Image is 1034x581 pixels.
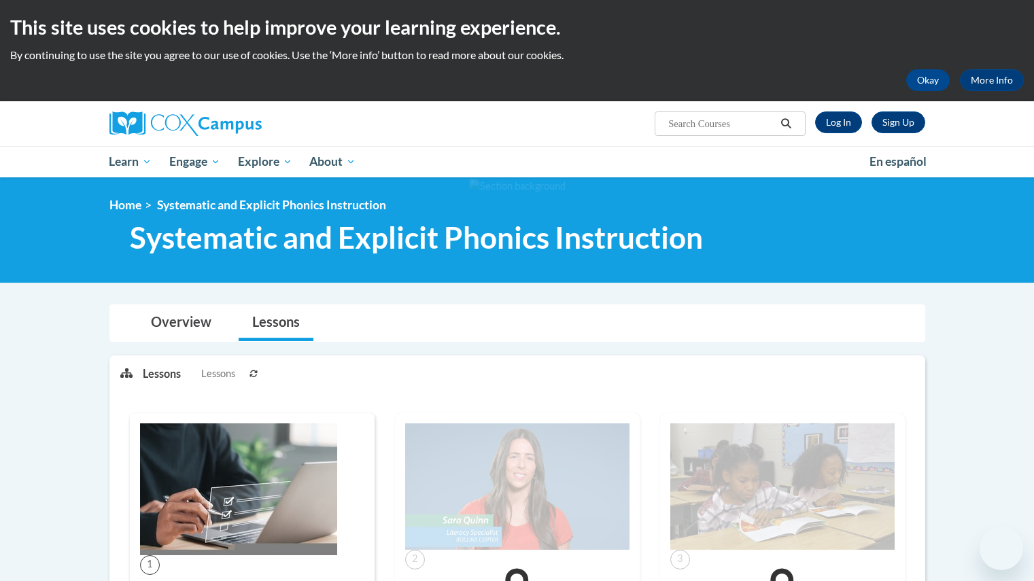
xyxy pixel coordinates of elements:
[109,154,152,170] span: Learn
[906,69,950,91] button: Okay
[309,154,356,170] span: About
[143,366,181,381] p: Lessons
[780,119,792,129] i: 
[109,111,262,136] img: Cox Campus
[130,219,703,256] span: Systematic and Explicit Phonics Instruction
[140,555,160,575] span: 1
[10,14,1024,41] h2: This site uses cookies to help improve your learning experience.
[137,305,225,341] a: Overview
[109,111,368,136] a: Cox Campus
[157,198,386,212] span: Systematic and Explicit Phonics Instruction
[10,48,1024,63] p: By continuing to use the site you agree to our use of cookies. Use the ‘More info’ button to read...
[872,111,925,133] a: Register
[239,305,313,341] a: Lessons
[405,550,425,569] span: 2
[861,147,935,176] a: En español
[815,111,862,133] a: Log In
[776,116,796,132] button: Search
[140,423,337,555] img: Course Image
[160,146,229,177] a: Engage
[229,146,301,177] a: Explore
[670,423,895,550] img: Course Image
[201,366,235,381] span: Lessons
[980,527,1023,570] iframe: Button to launch messaging window
[405,423,630,550] img: Course Image
[670,550,690,569] span: 3
[869,154,927,169] span: En español
[469,179,566,194] img: Section background
[169,154,220,170] span: Engage
[667,116,776,132] input: Search Courses
[960,69,1024,91] a: More Info
[101,146,161,177] a: Learn
[300,146,364,177] a: About
[89,146,946,177] div: Main menu
[238,154,292,170] span: Explore
[109,198,141,212] a: Home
